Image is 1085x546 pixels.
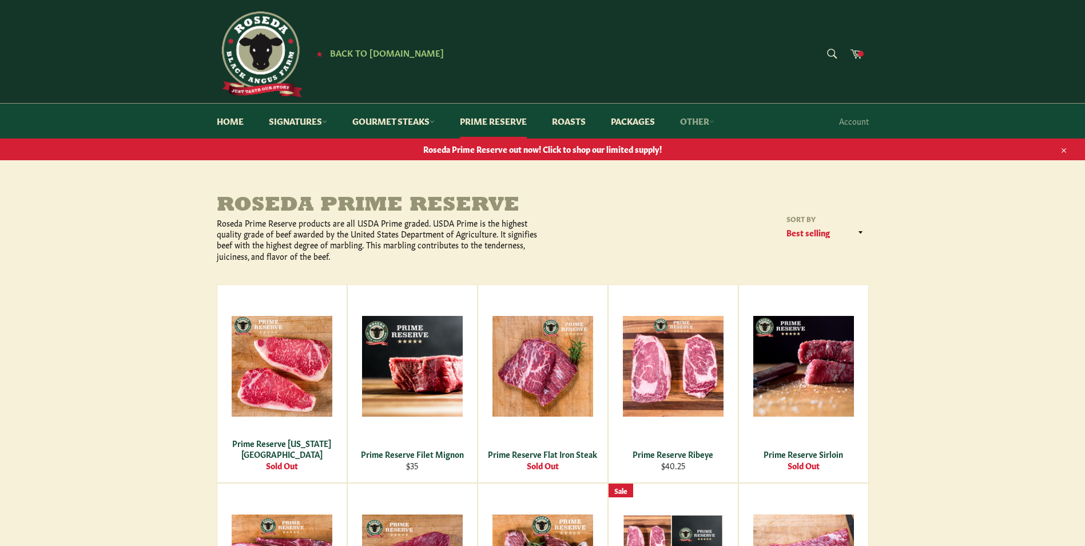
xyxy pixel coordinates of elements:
[217,11,303,97] img: Roseda Beef
[833,104,875,138] a: Account
[341,104,446,139] a: Gourmet Steaks
[753,316,854,417] img: Prime Reserve Sirloin
[217,217,543,262] p: Roseda Prime Reserve products are all USDA Prime graded. USDA Prime is the highest quality grade ...
[217,195,543,217] h1: Roseda Prime Reserve
[232,316,332,417] img: Prime Reserve New York Strip
[608,284,738,483] a: Prime Reserve Ribeye Prime Reserve Ribeye $40.25
[217,284,347,483] a: Prime Reserve New York Strip Prime Reserve [US_STATE][GEOGRAPHIC_DATA] Sold Out
[485,460,600,471] div: Sold Out
[609,484,633,498] div: Sale
[224,438,339,460] div: Prime Reserve [US_STATE][GEOGRAPHIC_DATA]
[355,460,470,471] div: $35
[746,460,861,471] div: Sold Out
[669,104,726,139] a: Other
[540,104,597,139] a: Roasts
[448,104,538,139] a: Prime Reserve
[330,46,444,58] span: Back to [DOMAIN_NAME]
[783,214,869,224] label: Sort by
[311,49,444,58] a: ★ Back to [DOMAIN_NAME]
[347,284,478,483] a: Prime Reserve Filet Mignon Prime Reserve Filet Mignon $35
[478,284,608,483] a: Prime Reserve Flat Iron Steak Prime Reserve Flat Iron Steak Sold Out
[746,449,861,460] div: Prime Reserve Sirloin
[485,449,600,460] div: Prime Reserve Flat Iron Steak
[599,104,666,139] a: Packages
[205,104,255,139] a: Home
[257,104,339,139] a: Signatures
[623,316,724,417] img: Prime Reserve Ribeye
[492,316,593,417] img: Prime Reserve Flat Iron Steak
[615,460,730,471] div: $40.25
[362,316,463,417] img: Prime Reserve Filet Mignon
[224,460,339,471] div: Sold Out
[738,284,869,483] a: Prime Reserve Sirloin Prime Reserve Sirloin Sold Out
[355,449,470,460] div: Prime Reserve Filet Mignon
[615,449,730,460] div: Prime Reserve Ribeye
[316,49,323,58] span: ★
